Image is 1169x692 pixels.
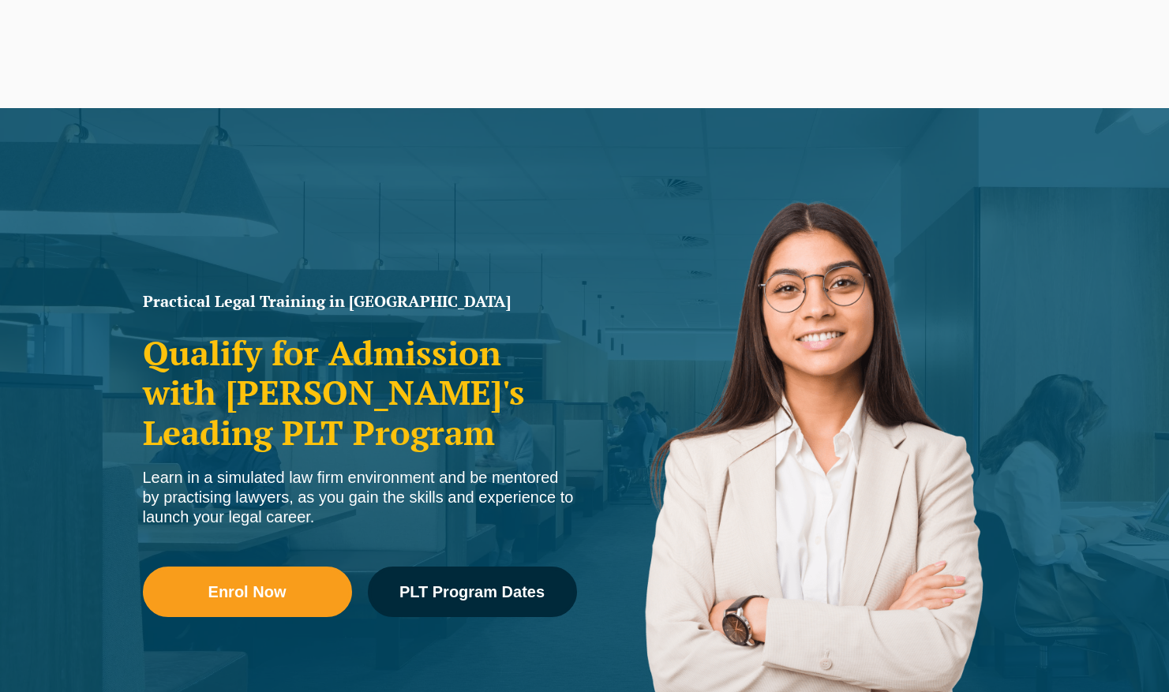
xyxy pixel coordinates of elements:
[143,468,577,527] div: Learn in a simulated law firm environment and be mentored by practising lawyers, as you gain the ...
[368,567,577,617] a: PLT Program Dates
[399,584,545,600] span: PLT Program Dates
[143,294,577,309] h1: Practical Legal Training in [GEOGRAPHIC_DATA]
[143,333,577,452] h2: Qualify for Admission with [PERSON_NAME]'s Leading PLT Program
[208,584,287,600] span: Enrol Now
[143,567,352,617] a: Enrol Now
